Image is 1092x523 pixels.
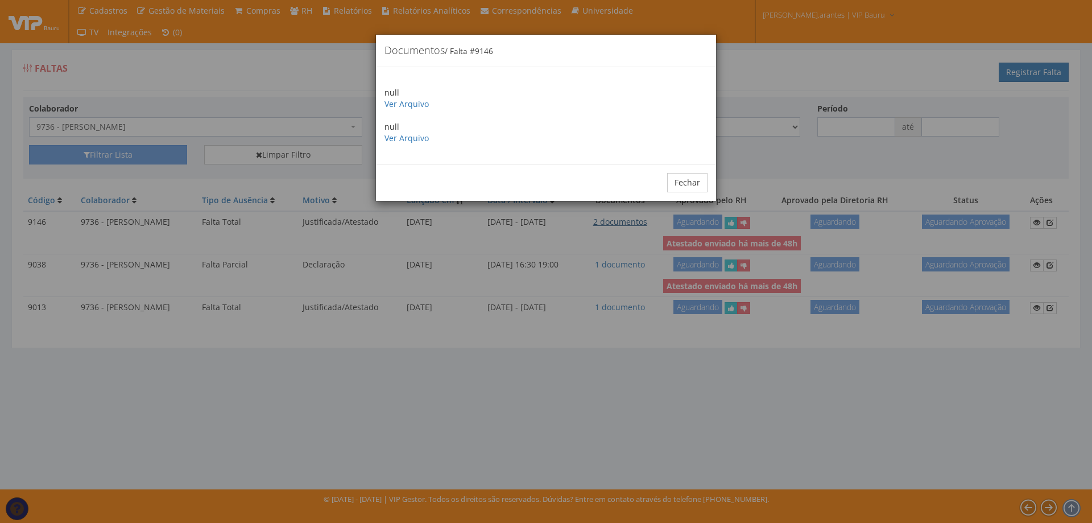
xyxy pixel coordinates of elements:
small: / Falta # [445,46,493,56]
button: Close [702,43,708,48]
p: null [384,121,708,144]
button: Fechar [667,173,708,192]
h4: Documentos [384,43,708,58]
a: Ver Arquivo [384,133,429,143]
p: null [384,87,708,110]
span: 9146 [475,46,493,56]
a: Ver Arquivo [384,98,429,109]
